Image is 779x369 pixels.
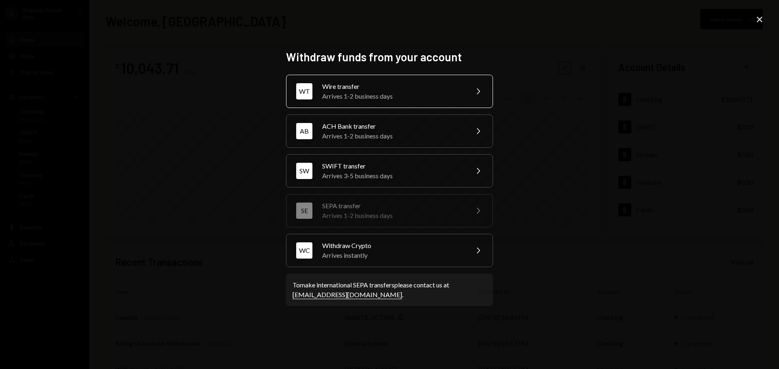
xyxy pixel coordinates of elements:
h2: Withdraw funds from your account [286,49,493,65]
div: WT [296,83,312,99]
button: ABACH Bank transferArrives 1-2 business days [286,114,493,148]
button: SWSWIFT transferArrives 3-5 business days [286,154,493,188]
button: SESEPA transferArrives 1-2 business days [286,194,493,227]
div: To make international SEPA transfers please contact us at . [293,280,486,300]
div: Arrives 1-2 business days [322,91,463,101]
div: AB [296,123,312,139]
div: SEPA transfer [322,201,463,211]
div: SE [296,203,312,219]
button: WCWithdraw CryptoArrives instantly [286,234,493,267]
div: Arrives 1-2 business days [322,131,463,141]
div: ACH Bank transfer [322,121,463,131]
button: WTWire transferArrives 1-2 business days [286,75,493,108]
div: Withdraw Crypto [322,241,463,250]
div: Arrives instantly [322,250,463,260]
div: Arrives 3-5 business days [322,171,463,181]
div: Wire transfer [322,82,463,91]
a: [EMAIL_ADDRESS][DOMAIN_NAME] [293,291,402,299]
div: SWIFT transfer [322,161,463,171]
div: WC [296,242,312,259]
div: Arrives 1-2 business days [322,211,463,220]
div: SW [296,163,312,179]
